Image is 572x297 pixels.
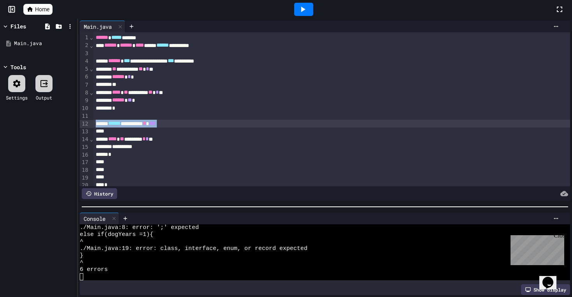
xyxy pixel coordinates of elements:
[3,3,54,49] div: Chat with us now!Close
[521,284,570,295] div: Show display
[80,238,83,245] span: ^
[80,81,89,89] div: 7
[80,215,109,223] div: Console
[80,34,89,42] div: 1
[80,252,83,259] span: }
[6,94,28,101] div: Settings
[35,5,49,13] span: Home
[80,151,89,159] div: 16
[80,58,89,65] div: 4
[36,94,52,101] div: Output
[80,136,89,143] div: 14
[80,50,89,58] div: 3
[80,97,89,105] div: 9
[80,224,199,231] span: ./Main.java:8: error: ';' expected
[89,66,93,72] span: Fold line
[80,143,89,151] div: 15
[80,128,89,136] div: 13
[23,4,53,15] a: Home
[14,40,75,47] div: Main.java
[80,65,89,73] div: 5
[89,42,93,49] span: Fold line
[539,266,564,289] iframe: chat widget
[80,266,108,273] span: 6 errors
[11,22,26,30] div: Files
[80,213,119,224] div: Console
[507,232,564,265] iframe: chat widget
[80,105,89,112] div: 10
[80,42,89,49] div: 2
[80,174,89,182] div: 19
[80,259,83,266] span: ^
[80,166,89,174] div: 18
[80,159,89,166] div: 17
[80,182,89,189] div: 20
[89,34,93,40] span: Fold line
[80,112,89,120] div: 11
[80,89,89,97] div: 8
[80,120,89,128] div: 12
[80,21,125,32] div: Main.java
[89,136,93,142] span: Fold line
[89,89,93,96] span: Fold line
[82,188,117,199] div: History
[80,23,116,31] div: Main.java
[80,245,307,252] span: ./Main.java:19: error: class, interface, enum, or record expected
[80,73,89,81] div: 6
[11,63,26,71] div: Tools
[80,231,153,238] span: else if(dogYears =1){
